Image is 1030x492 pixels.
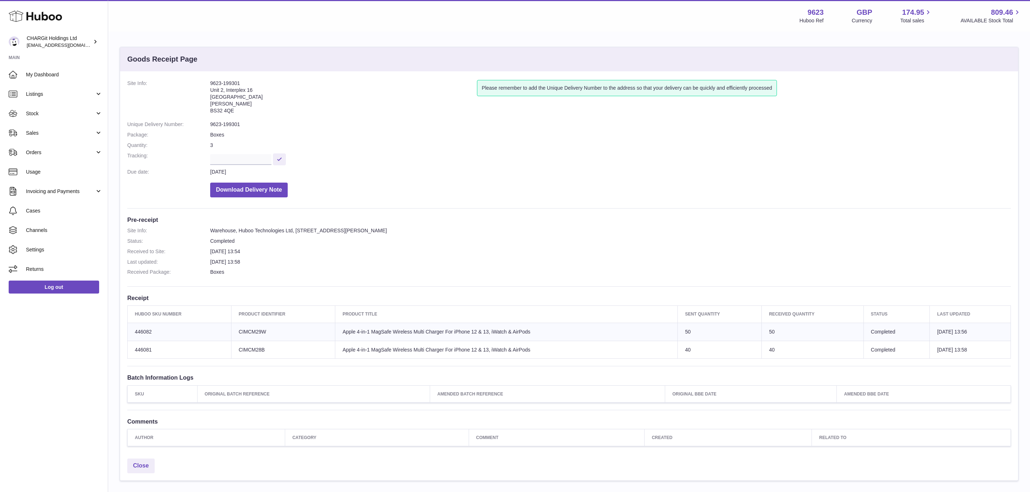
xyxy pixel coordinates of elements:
[800,17,824,24] div: Huboo Ref
[231,306,335,323] th: Product Identifier
[26,130,95,137] span: Sales
[127,227,210,234] dt: Site Info:
[335,306,678,323] th: Product title
[27,42,106,48] span: [EMAIL_ADDRESS][DOMAIN_NAME]
[128,341,231,359] td: 446081
[210,121,1011,128] dd: 9623-199301
[665,385,836,402] th: Original BBE Date
[127,80,210,117] dt: Site Info:
[678,341,762,359] td: 40
[210,169,1011,175] dd: [DATE]
[127,216,1011,224] h3: Pre-receipt
[26,246,102,253] span: Settings
[210,259,1011,265] dd: [DATE] 13:58
[127,374,1011,381] h3: Batch Information Logs
[285,429,469,446] th: Category
[128,429,285,446] th: Author
[127,259,210,265] dt: Last updated:
[960,8,1021,24] a: 809.46 AVAILABLE Stock Total
[902,8,924,17] span: 174.95
[900,17,932,24] span: Total sales
[9,281,99,294] a: Log out
[335,323,678,341] td: Apple 4-in-1 MagSafe Wireless Multi Charger For iPhone 12 & 13, iWatch & AirPods
[210,248,1011,255] dd: [DATE] 13:54
[762,323,863,341] td: 50
[9,36,19,47] img: internalAdmin-9623@internal.huboo.com
[127,294,1011,302] h3: Receipt
[863,323,930,341] td: Completed
[128,323,231,341] td: 446082
[231,341,335,359] td: CIMCM28B
[210,269,1011,276] dd: Boxes
[127,238,210,245] dt: Status:
[210,142,1011,149] dd: 3
[127,131,210,138] dt: Package:
[26,266,102,273] span: Returns
[26,91,95,98] span: Listings
[127,142,210,149] dt: Quantity:
[930,306,1011,323] th: Last updated
[210,238,1011,245] dd: Completed
[197,385,430,402] th: Original Batch Reference
[857,8,872,17] strong: GBP
[127,417,1011,425] h3: Comments
[210,183,288,197] button: Download Delivery Note
[991,8,1013,17] span: 809.46
[128,385,198,402] th: SKU
[678,306,762,323] th: Sent Quantity
[127,152,210,165] dt: Tracking:
[900,8,932,24] a: 174.95 Total sales
[26,110,95,117] span: Stock
[335,341,678,359] td: Apple 4-in-1 MagSafe Wireless Multi Charger For iPhone 12 & 13, iWatch & AirPods
[863,341,930,359] td: Completed
[863,306,930,323] th: Status
[127,54,198,64] h3: Goods Receipt Page
[210,131,1011,138] dd: Boxes
[469,429,644,446] th: Comment
[26,149,95,156] span: Orders
[127,169,210,175] dt: Due date:
[26,207,102,214] span: Cases
[762,341,863,359] td: 40
[127,248,210,255] dt: Received to Site:
[26,71,102,78] span: My Dashboard
[210,227,1011,234] dd: Warehouse, Huboo Technologies Ltd, [STREET_ADDRESS][PERSON_NAME]
[930,323,1011,341] td: [DATE] 13:56
[26,227,102,234] span: Channels
[430,385,665,402] th: Amended Batch Reference
[127,459,155,473] a: Close
[127,121,210,128] dt: Unique Delivery Number:
[210,80,477,117] address: 9623-199301 Unit 2, Interplex 16 [GEOGRAPHIC_DATA] [PERSON_NAME] BS32 4QE
[678,323,762,341] td: 50
[128,306,231,323] th: Huboo SKU Number
[762,306,863,323] th: Received Quantity
[808,8,824,17] strong: 9623
[852,17,872,24] div: Currency
[644,429,812,446] th: Created
[26,188,95,195] span: Invoicing and Payments
[930,341,1011,359] td: [DATE] 13:58
[27,35,92,49] div: CHARGit Holdings Ltd
[477,80,777,96] div: Please remember to add the Unique Delivery Number to the address so that your delivery can be qui...
[231,323,335,341] td: CIMCM29W
[127,269,210,276] dt: Received Package:
[960,17,1021,24] span: AVAILABLE Stock Total
[837,385,1011,402] th: Amended BBE Date
[812,429,1011,446] th: Related to
[26,169,102,175] span: Usage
